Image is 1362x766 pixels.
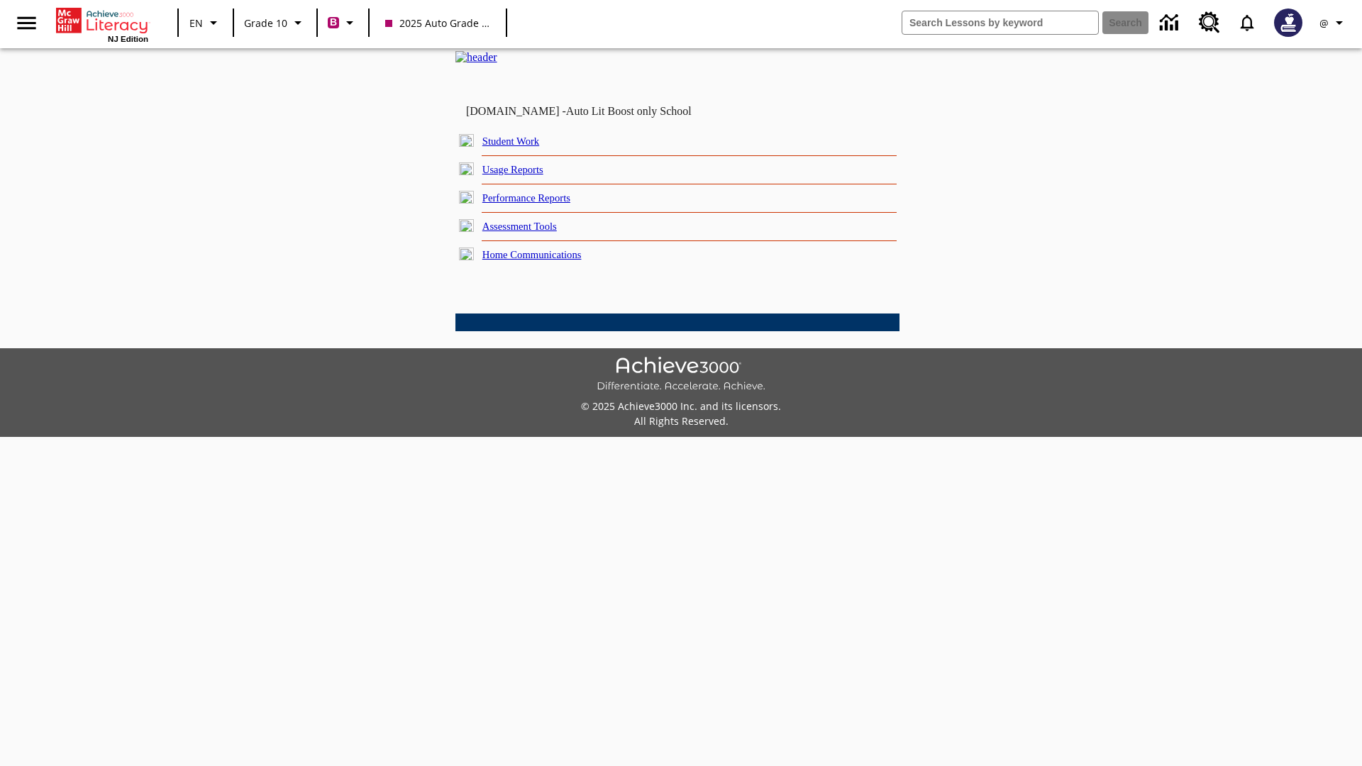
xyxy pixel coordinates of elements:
[482,249,582,260] a: Home Communications
[459,219,474,232] img: plus.gif
[482,135,539,147] a: Student Work
[1151,4,1190,43] a: Data Center
[459,134,474,147] img: plus.gif
[1274,9,1302,37] img: Avatar
[1266,4,1311,41] button: Select a new avatar
[322,10,364,35] button: Boost Class color is violet red. Change class color
[459,191,474,204] img: plus.gif
[597,357,765,393] img: Achieve3000 Differentiate Accelerate Achieve
[482,221,557,232] a: Assessment Tools
[459,162,474,175] img: plus.gif
[902,11,1098,34] input: search field
[455,51,497,64] img: header
[1190,4,1229,42] a: Resource Center, Will open in new tab
[1319,16,1329,30] span: @
[330,13,337,31] span: B
[482,164,543,175] a: Usage Reports
[466,105,727,118] td: [DOMAIN_NAME] -
[459,248,474,260] img: plus.gif
[385,16,490,30] span: 2025 Auto Grade 10
[56,5,148,43] div: Home
[1229,4,1266,41] a: Notifications
[482,192,570,204] a: Performance Reports
[566,105,692,117] nobr: Auto Lit Boost only School
[238,10,312,35] button: Grade: Grade 10, Select a grade
[6,2,48,44] button: Open side menu
[244,16,287,30] span: Grade 10
[1311,10,1356,35] button: Profile/Settings
[108,35,148,43] span: NJ Edition
[183,10,228,35] button: Language: EN, Select a language
[189,16,203,30] span: EN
